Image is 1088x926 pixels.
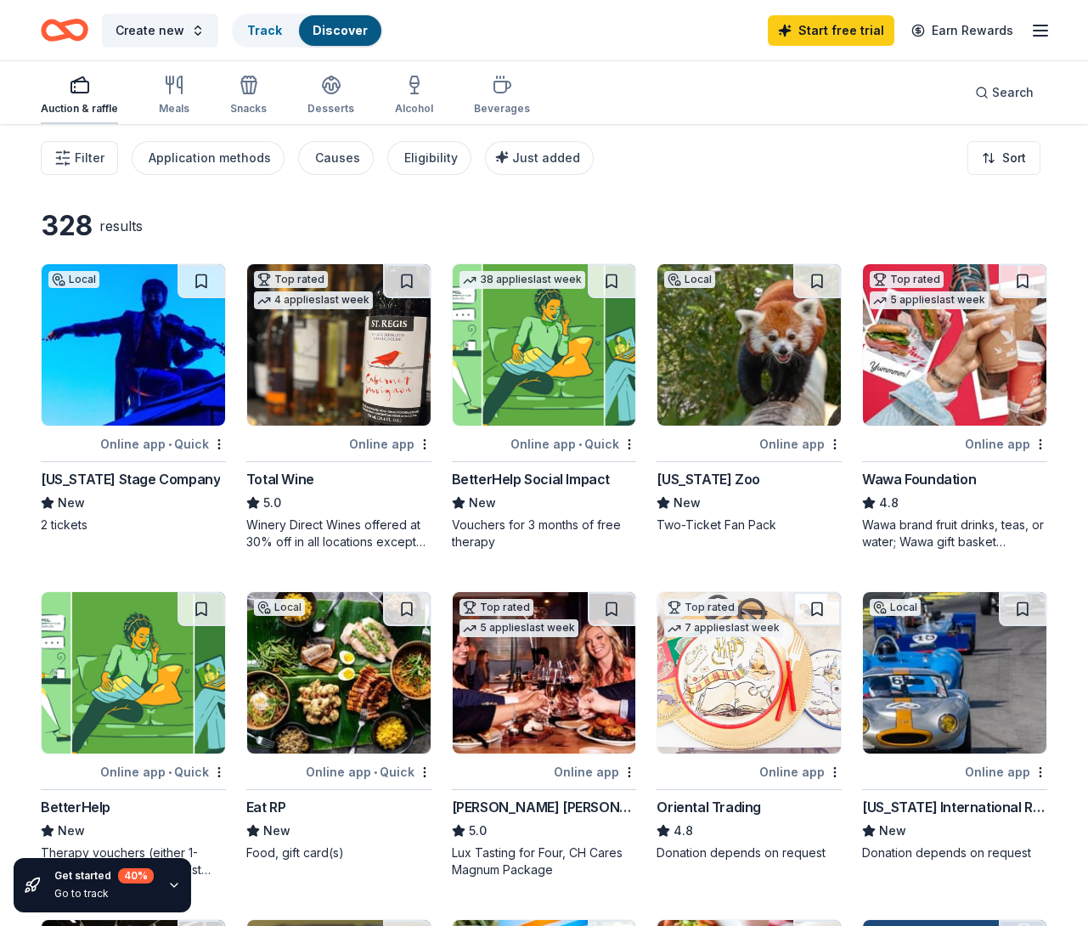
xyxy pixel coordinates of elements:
div: 2 tickets [41,517,226,534]
div: Application methods [149,148,271,168]
div: Causes [315,148,360,168]
div: Desserts [307,102,354,116]
button: Desserts [307,68,354,124]
span: New [469,493,496,513]
div: [US_STATE] International Raceway [862,797,1047,817]
div: Wawa brand fruit drinks, teas, or water; Wawa gift basket (includes Wawa products and coupons) [862,517,1047,551]
a: Discover [313,23,368,37]
button: Filter [41,141,118,175]
div: Eat RP [246,797,286,817]
img: Image for Virginia Zoo [657,264,841,426]
button: Alcohol [395,68,433,124]
span: • [168,765,172,779]
span: Filter [75,148,104,168]
div: 5 applies last week [459,619,578,637]
span: Sort [1002,148,1026,168]
div: [PERSON_NAME] [PERSON_NAME] Winery and Restaurants [452,797,637,817]
span: 4.8 [879,493,899,513]
a: Image for BetterHelpOnline app•QuickBetterHelpNewTherapy vouchers (either 1-week free or 50% off ... [41,591,226,878]
span: • [578,438,582,451]
div: Online app [759,433,842,455]
a: Image for Virginia ZooLocalOnline app[US_STATE] ZooNewTwo-Ticket Fan Pack [657,263,842,534]
span: 5.0 [469,821,487,841]
a: Image for Oriental TradingTop rated7 applieslast weekOnline appOriental Trading4.8Donation depend... [657,591,842,861]
div: [US_STATE] Stage Company [41,469,220,489]
div: Online app [965,433,1047,455]
span: 4.8 [674,821,693,841]
div: Online app [349,433,431,455]
span: • [168,438,172,451]
a: Image for Virginia Stage CompanyLocalOnline app•Quick[US_STATE] Stage CompanyNew2 tickets [41,263,226,534]
div: Online app [554,761,636,782]
button: Just added [485,141,594,175]
img: Image for BetterHelp Social Impact [453,264,636,426]
span: New [58,493,85,513]
span: New [263,821,290,841]
button: Auction & raffle [41,68,118,124]
a: Image for Wawa FoundationTop rated5 applieslast weekOnline appWawa Foundation4.8Wawa brand fruit ... [862,263,1047,551]
div: Online app Quick [100,433,226,455]
img: Image for Virginia Stage Company [42,264,225,426]
img: Image for Wawa Foundation [863,264,1046,426]
div: Local [48,271,99,288]
div: Total Wine [246,469,314,489]
div: Snacks [230,102,267,116]
div: Alcohol [395,102,433,116]
div: Top rated [870,271,944,288]
div: Local [664,271,715,288]
button: Search [961,76,1047,110]
button: Beverages [474,68,530,124]
span: Just added [512,150,580,165]
div: 7 applies last week [664,619,783,637]
a: Image for Eat RPLocalOnline app•QuickEat RPNewFood, gift card(s) [246,591,431,861]
div: results [99,216,143,236]
span: New [879,821,906,841]
div: Meals [159,102,189,116]
div: Food, gift card(s) [246,844,431,861]
button: Eligibility [387,141,471,175]
img: Image for Oriental Trading [657,592,841,754]
div: Donation depends on request [862,844,1047,861]
div: 5 applies last week [870,291,989,309]
div: Two-Ticket Fan Pack [657,517,842,534]
span: Create new [116,20,184,41]
div: 328 [41,209,93,243]
button: TrackDiscover [232,14,383,48]
div: Online app [965,761,1047,782]
a: Image for Virginia International RacewayLocalOnline app[US_STATE] International RacewayNewDonatio... [862,591,1047,861]
div: Local [870,599,921,616]
button: Application methods [132,141,285,175]
button: Snacks [230,68,267,124]
a: Image for Cooper's Hawk Winery and RestaurantsTop rated5 applieslast weekOnline app[PERSON_NAME] ... [452,591,637,878]
div: Online app Quick [306,761,431,782]
div: BetterHelp [41,797,110,817]
div: Top rated [664,599,738,616]
div: 38 applies last week [459,271,585,289]
div: Get started [54,868,154,884]
div: Oriental Trading [657,797,761,817]
div: Go to track [54,887,154,901]
div: Online app Quick [510,433,636,455]
div: Lux Tasting for Four, CH Cares Magnum Package [452,844,637,878]
div: Vouchers for 3 months of free therapy [452,517,637,551]
a: Image for Total WineTop rated4 applieslast weekOnline appTotal Wine5.0Winery Direct Wines offered... [246,263,431,551]
img: Image for Virginia International Raceway [863,592,1046,754]
div: Local [254,599,305,616]
div: Top rated [254,271,328,288]
span: 5.0 [263,493,281,513]
button: Meals [159,68,189,124]
div: Wawa Foundation [862,469,976,489]
div: Online app Quick [100,761,226,782]
div: Auction & raffle [41,102,118,116]
div: Donation depends on request [657,844,842,861]
div: BetterHelp Social Impact [452,469,610,489]
div: 40 % [118,868,154,884]
button: Sort [967,141,1040,175]
div: Beverages [474,102,530,116]
img: Image for Cooper's Hawk Winery and Restaurants [453,592,636,754]
img: Image for BetterHelp [42,592,225,754]
div: [US_STATE] Zoo [657,469,759,489]
div: Online app [759,761,842,782]
a: Home [41,10,88,50]
span: New [58,821,85,841]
